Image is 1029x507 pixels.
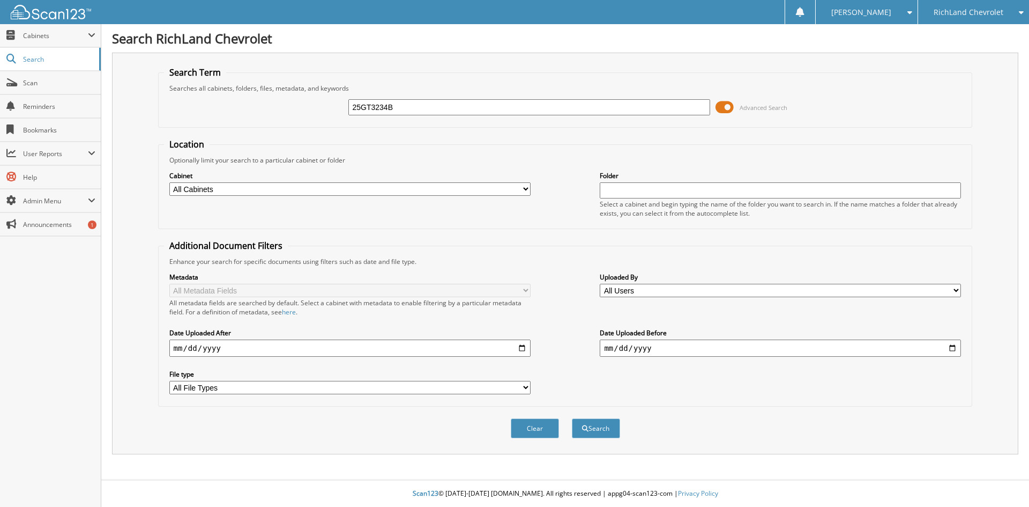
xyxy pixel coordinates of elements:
[169,328,531,337] label: Date Uploaded After
[169,298,531,317] div: All metadata fields are searched by default. Select a cabinet with metadata to enable filtering b...
[169,171,531,180] label: Cabinet
[169,273,531,282] label: Metadata
[23,102,95,111] span: Reminders
[164,257,967,266] div: Enhance your search for specific documents using filters such as date and file type.
[169,340,531,357] input: start
[169,370,531,379] label: File type
[164,67,226,78] legend: Search Term
[934,9,1003,16] span: RichLand Chevrolet
[112,30,1018,47] h1: Search RichLand Chevrolet
[23,126,95,135] span: Bookmarks
[88,221,96,229] div: 1
[600,171,961,180] label: Folder
[600,328,961,337] label: Date Uploaded Before
[164,240,288,252] legend: Additional Document Filters
[600,273,961,282] label: Uploaded By
[600,200,961,218] div: Select a cabinet and begin typing the name of the folder you want to search in. If the name match...
[11,5,91,19] img: scan123-logo-white.svg
[740,104,787,112] span: Advanced Search
[23,78,95,87] span: Scan
[164,138,210,150] legend: Location
[23,55,94,64] span: Search
[23,220,95,229] span: Announcements
[511,418,559,438] button: Clear
[23,196,88,205] span: Admin Menu
[282,307,296,317] a: here
[600,340,961,357] input: end
[413,489,438,498] span: Scan123
[572,418,620,438] button: Search
[831,9,891,16] span: [PERSON_NAME]
[678,489,718,498] a: Privacy Policy
[164,156,967,165] div: Optionally limit your search to a particular cabinet or folder
[101,481,1029,507] div: © [DATE]-[DATE] [DOMAIN_NAME]. All rights reserved | appg04-scan123-com |
[23,173,95,182] span: Help
[164,84,967,93] div: Searches all cabinets, folders, files, metadata, and keywords
[23,149,88,158] span: User Reports
[23,31,88,40] span: Cabinets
